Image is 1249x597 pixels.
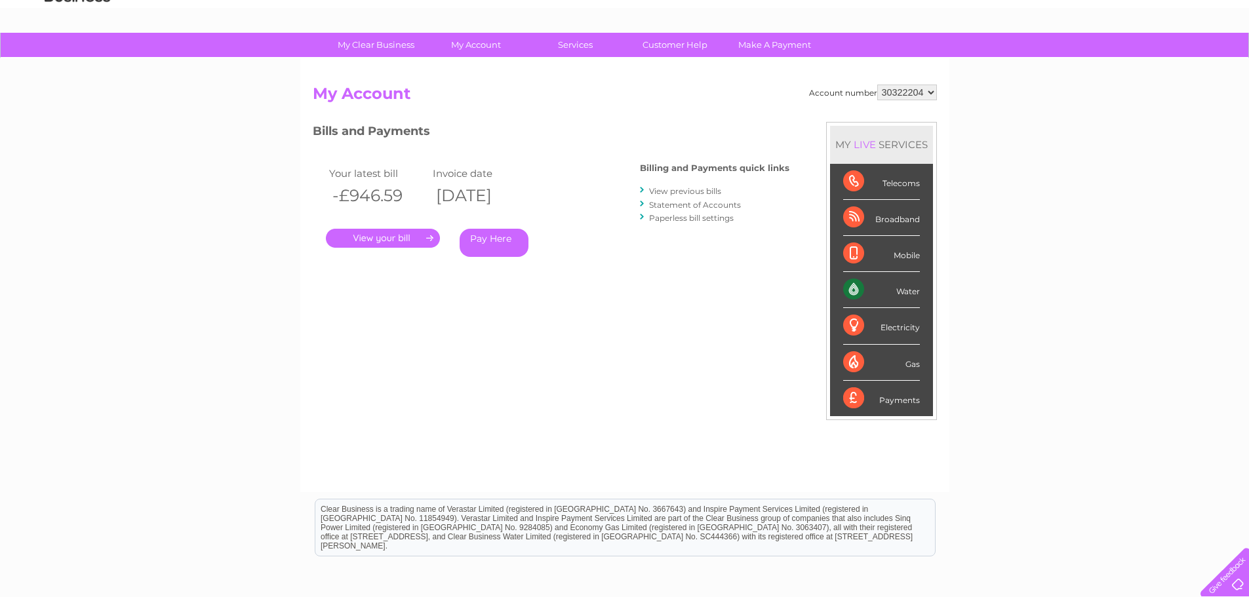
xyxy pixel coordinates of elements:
a: Customer Help [621,33,729,57]
div: Account number [809,85,937,100]
h4: Billing and Payments quick links [640,163,789,173]
div: Water [843,272,920,308]
h2: My Account [313,85,937,109]
div: MY SERVICES [830,126,933,163]
a: Contact [1162,56,1194,66]
div: Telecoms [843,164,920,200]
td: Invoice date [429,164,534,182]
div: LIVE [851,138,879,151]
a: Log out [1206,56,1237,66]
div: Clear Business is a trading name of Verastar Limited (registered in [GEOGRAPHIC_DATA] No. 3667643... [315,7,935,64]
a: My Clear Business [322,33,430,57]
a: Blog [1135,56,1154,66]
a: Statement of Accounts [649,200,741,210]
a: Energy [1051,56,1080,66]
img: logo.png [44,34,111,74]
a: 0333 014 3131 [1002,7,1092,23]
a: Water [1018,56,1043,66]
a: View previous bills [649,186,721,196]
td: Your latest bill [326,164,430,182]
a: My Account [422,33,530,57]
div: Mobile [843,236,920,272]
div: Broadband [843,200,920,236]
a: Paperless bill settings [649,213,734,223]
div: Electricity [843,308,920,344]
div: Gas [843,345,920,381]
th: [DATE] [429,182,534,209]
a: Pay Here [460,229,528,257]
h3: Bills and Payments [313,122,789,145]
th: -£946.59 [326,182,430,209]
a: . [326,229,440,248]
a: Telecoms [1088,56,1127,66]
a: Make A Payment [721,33,829,57]
div: Payments [843,381,920,416]
a: Services [521,33,629,57]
